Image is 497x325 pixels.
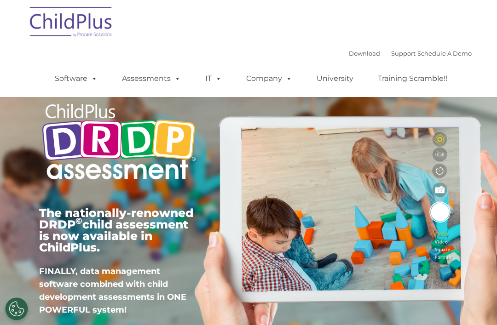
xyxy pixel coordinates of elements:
[237,69,301,88] a: Company
[369,69,457,88] a: Training Scramble!!
[417,50,472,57] a: Schedule A Demo
[75,216,82,226] sup: ©
[25,0,117,46] img: ChildPlus by Procare Solutions
[46,69,107,88] a: Software
[39,266,186,315] span: FINALLY, data management software combined with child development assessments in ONE POWERFUL sys...
[307,69,363,88] a: University
[349,50,380,57] a: Download
[349,50,472,57] font: |
[39,206,193,254] span: The nationally-renowned DRDP child assessment is now available in ChildPlus.
[113,69,190,88] a: Assessments
[391,50,416,57] a: Support
[39,94,198,191] img: Copyright - DRDP Logo Light
[196,69,231,88] a: IT
[5,297,28,320] button: Cookies Settings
